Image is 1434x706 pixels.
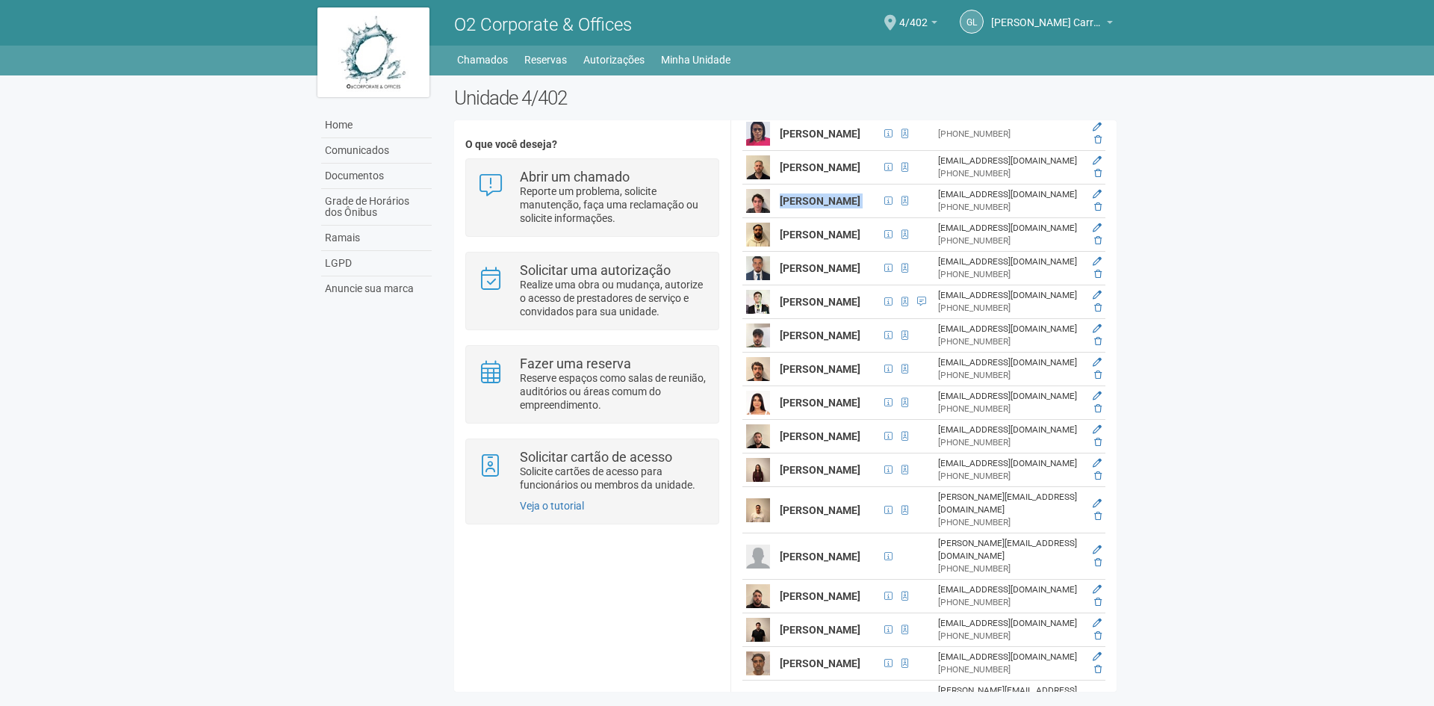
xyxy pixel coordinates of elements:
strong: Solicitar uma autorização [520,262,671,278]
a: Editar membro [1093,357,1102,368]
img: user.png [746,256,770,280]
a: Ramais [321,226,432,251]
img: user.png [746,323,770,347]
strong: [PERSON_NAME] [780,195,860,207]
a: Home [321,113,432,138]
a: Excluir membro [1094,269,1102,279]
a: Abrir um chamado Reporte um problema, solicite manutenção, faça uma reclamação ou solicite inform... [477,170,707,225]
a: Veja o tutorial [520,500,584,512]
a: Chamados [457,49,508,70]
a: Excluir membro [1094,403,1102,414]
a: Documentos [321,164,432,189]
a: Editar membro [1093,692,1102,702]
strong: Fazer uma reserva [520,356,631,371]
strong: Solicitar cartão de acesso [520,449,672,465]
a: 4/402 [899,19,937,31]
a: Excluir membro [1094,370,1102,380]
div: [PERSON_NAME][EMAIL_ADDRESS][DOMAIN_NAME] [938,491,1080,516]
strong: [PERSON_NAME] [780,296,860,308]
a: Excluir membro [1094,631,1102,641]
div: [EMAIL_ADDRESS][DOMAIN_NAME] [938,424,1080,436]
strong: [PERSON_NAME] [780,551,860,563]
div: [EMAIL_ADDRESS][DOMAIN_NAME] [938,390,1080,403]
a: Minha Unidade [661,49,730,70]
a: Excluir membro [1094,557,1102,568]
div: [EMAIL_ADDRESS][DOMAIN_NAME] [938,583,1080,596]
a: Editar membro [1093,618,1102,628]
img: user.png [746,458,770,482]
a: Excluir membro [1094,664,1102,675]
a: Fazer uma reserva Reserve espaços como salas de reunião, auditórios ou áreas comum do empreendime... [477,357,707,412]
a: Editar membro [1093,584,1102,595]
div: [PHONE_NUMBER] [938,369,1080,382]
strong: [PERSON_NAME] [780,229,860,241]
span: 4/402 [899,2,928,28]
img: user.png [746,290,770,314]
a: Excluir membro [1094,168,1102,179]
p: Reporte um problema, solicite manutenção, faça uma reclamação ou solicite informações. [520,185,707,225]
a: Autorizações [583,49,645,70]
a: Grade de Horários dos Ônibus [321,189,432,226]
strong: [PERSON_NAME] [780,397,860,409]
div: [PHONE_NUMBER] [938,403,1080,415]
div: [PHONE_NUMBER] [938,596,1080,609]
a: Excluir membro [1094,235,1102,246]
a: Editar membro [1093,458,1102,468]
div: [PHONE_NUMBER] [938,235,1080,247]
div: [PHONE_NUMBER] [938,167,1080,180]
a: Excluir membro [1094,437,1102,448]
a: Excluir membro [1094,303,1102,313]
a: Editar membro [1093,155,1102,166]
a: Excluir membro [1094,202,1102,212]
div: [PHONE_NUMBER] [938,335,1080,348]
div: [PERSON_NAME][EMAIL_ADDRESS][DOMAIN_NAME] [938,537,1080,563]
div: [EMAIL_ADDRESS][DOMAIN_NAME] [938,356,1080,369]
strong: [PERSON_NAME] [780,624,860,636]
strong: [PERSON_NAME] [780,657,860,669]
a: Editar membro [1093,424,1102,435]
a: Excluir membro [1094,134,1102,145]
a: Solicitar cartão de acesso Solicite cartões de acesso para funcionários ou membros da unidade. [477,450,707,492]
div: [PHONE_NUMBER] [938,630,1080,642]
strong: Abrir um chamado [520,169,630,185]
a: Editar membro [1093,122,1102,132]
a: Editar membro [1093,189,1102,199]
a: Editar membro [1093,290,1102,300]
a: Editar membro [1093,651,1102,662]
img: user.png [746,651,770,675]
div: [EMAIL_ADDRESS][DOMAIN_NAME] [938,289,1080,302]
a: Reservas [524,49,567,70]
div: [EMAIL_ADDRESS][DOMAIN_NAME] [938,256,1080,268]
img: user.png [746,498,770,522]
a: Excluir membro [1094,471,1102,481]
a: Editar membro [1093,545,1102,555]
strong: [PERSON_NAME] [780,329,860,341]
h2: Unidade 4/402 [454,87,1117,109]
a: GL [960,10,984,34]
div: [EMAIL_ADDRESS][DOMAIN_NAME] [938,188,1080,201]
a: Excluir membro [1094,336,1102,347]
p: Reserve espaços como salas de reunião, auditórios ou áreas comum do empreendimento. [520,371,707,412]
h4: O que você deseja? [465,139,718,150]
strong: [PERSON_NAME] [780,128,860,140]
img: user.png [746,584,770,608]
div: [PHONE_NUMBER] [938,516,1080,529]
a: Editar membro [1093,391,1102,401]
div: [PHONE_NUMBER] [938,563,1080,575]
strong: [PERSON_NAME] [780,590,860,602]
img: user.png [746,357,770,381]
a: Editar membro [1093,223,1102,233]
img: user.png [746,424,770,448]
span: O2 Corporate & Offices [454,14,632,35]
img: user.png [746,391,770,415]
a: Editar membro [1093,498,1102,509]
strong: [PERSON_NAME] [780,504,860,516]
img: user.png [746,189,770,213]
img: user.png [746,223,770,247]
a: Excluir membro [1094,597,1102,607]
div: [PHONE_NUMBER] [938,268,1080,281]
span: Gabriel Lemos Carreira dos Reis [991,2,1103,28]
strong: [PERSON_NAME] [780,161,860,173]
a: Comunicados [321,138,432,164]
div: [EMAIL_ADDRESS][DOMAIN_NAME] [938,155,1080,167]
